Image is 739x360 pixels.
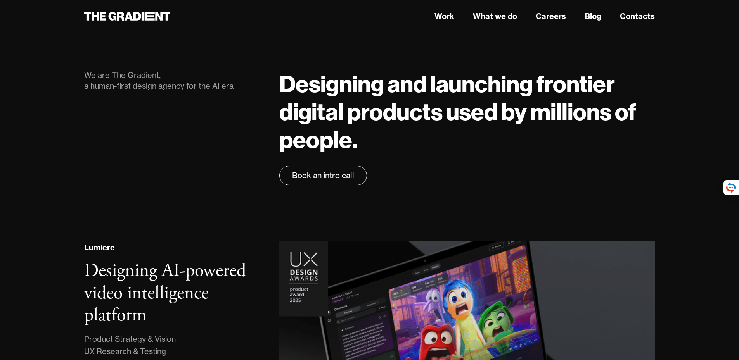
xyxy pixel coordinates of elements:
a: Blog [585,10,601,22]
h1: Designing and launching frontier digital products used by millions of people. [279,70,655,153]
a: Careers [536,10,566,22]
a: Contacts [620,10,655,22]
a: Work [434,10,454,22]
div: We are The Gradient, a human-first design agency for the AI era [84,70,264,91]
h3: Designing AI-powered video intelligence platform [84,259,246,327]
a: Book an intro call [279,166,367,185]
div: Lumiere [84,242,115,253]
a: What we do [473,10,517,22]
